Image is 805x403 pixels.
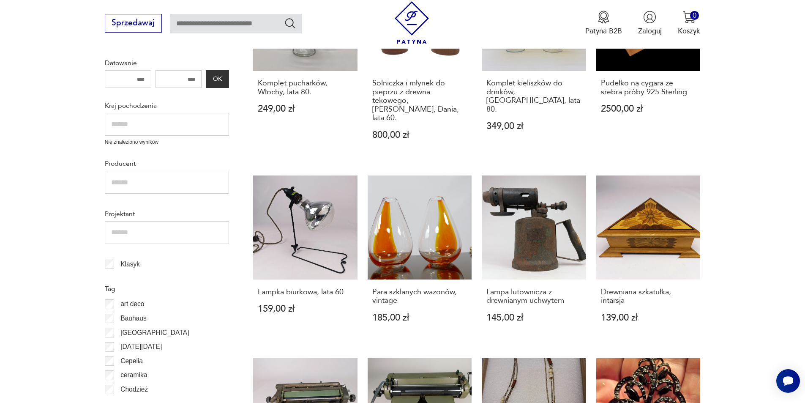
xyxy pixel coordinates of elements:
[776,369,800,393] iframe: Smartsupp widget button
[120,299,144,310] p: art deco
[690,11,699,20] div: 0
[601,79,696,96] h3: Pudełko na cygara ze srebra próby 925 Sterling
[105,100,229,111] p: Kraj pochodzenia
[258,288,353,296] h3: Lampka biurkowa, lata 60
[372,313,467,322] p: 185,00 zł
[486,79,581,114] h3: Komplet kieliszków do drinków, [GEOGRAPHIC_DATA], lata 80.
[585,11,622,36] button: Patyna B2B
[258,79,353,96] h3: Komplet pucharków, Włochy, lata 80.
[120,313,147,324] p: Bauhaus
[372,131,467,140] p: 800,00 zł
[105,138,229,146] p: Nie znaleziono wyników
[638,26,662,36] p: Zaloguj
[120,259,140,270] p: Klasyk
[601,288,696,305] h3: Drewniana szkatułka, intarsja
[682,11,696,24] img: Ikona koszyka
[105,208,229,219] p: Projektant
[597,11,610,24] img: Ikona medalu
[105,20,162,27] a: Sprzedawaj
[601,104,696,113] p: 2500,00 zł
[105,158,229,169] p: Producent
[486,313,581,322] p: 145,00 zł
[368,175,472,342] a: Para szklanych wazonów, vintagePara szklanych wazonów, vintage185,00 zł
[643,11,656,24] img: Ikonka użytkownika
[258,104,353,113] p: 249,00 zł
[253,175,357,342] a: Lampka biurkowa, lata 60Lampka biurkowa, lata 60159,00 zł
[120,327,189,338] p: [GEOGRAPHIC_DATA]
[206,70,229,88] button: OK
[678,11,700,36] button: 0Koszyk
[372,288,467,305] h3: Para szklanych wazonów, vintage
[120,356,143,367] p: Cepelia
[486,122,581,131] p: 349,00 zł
[585,26,622,36] p: Patyna B2B
[638,11,662,36] button: Zaloguj
[486,288,581,305] h3: Lampa lutownicza z drewnianym uchwytem
[372,79,467,122] h3: Solniczka i młynek do pieprzu z drewna tekowego, [PERSON_NAME], Dania, lata 60.
[105,14,162,33] button: Sprzedawaj
[390,1,433,44] img: Patyna - sklep z meblami i dekoracjami vintage
[601,313,696,322] p: 139,00 zł
[585,11,622,36] a: Ikona medaluPatyna B2B
[120,384,148,395] p: Chodzież
[105,58,229,69] p: Datowanie
[284,17,296,29] button: Szukaj
[120,370,147,381] p: ceramika
[482,175,586,342] a: Lampa lutownicza z drewnianym uchwytemLampa lutownicza z drewnianym uchwytem145,00 zł
[120,341,162,352] p: [DATE][DATE]
[105,283,229,294] p: Tag
[678,26,700,36] p: Koszyk
[596,175,701,342] a: Drewniana szkatułka, intarsjaDrewniana szkatułka, intarsja139,00 zł
[258,304,353,313] p: 159,00 zł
